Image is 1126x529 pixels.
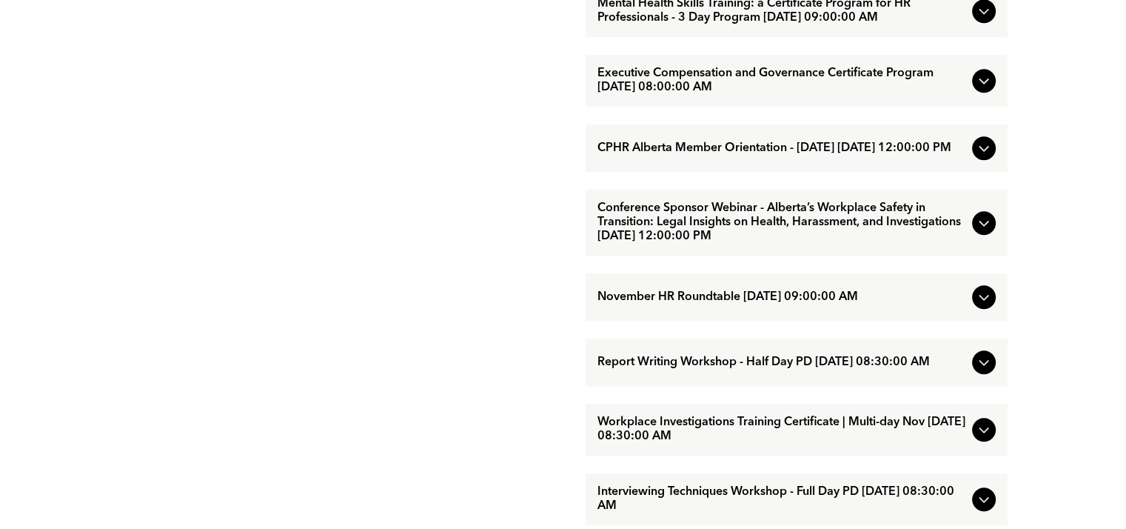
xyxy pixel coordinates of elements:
span: Workplace Investigations Training Certificate | Multi-day Nov [DATE] 08:30:00 AM [597,416,966,444]
span: November HR Roundtable [DATE] 09:00:00 AM [597,290,966,305]
span: Interviewing Techniques Workshop - Full Day PD [DATE] 08:30:00 AM [597,485,966,513]
span: CPHR Alberta Member Orientation - [DATE] [DATE] 12:00:00 PM [597,142,966,156]
span: Executive Compensation and Governance Certificate Program [DATE] 08:00:00 AM [597,67,966,95]
span: Conference Sponsor Webinar - Alberta’s Workplace Safety in Transition: Legal Insights on Health, ... [597,202,966,244]
span: Report Writing Workshop - Half Day PD [DATE] 08:30:00 AM [597,356,966,370]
